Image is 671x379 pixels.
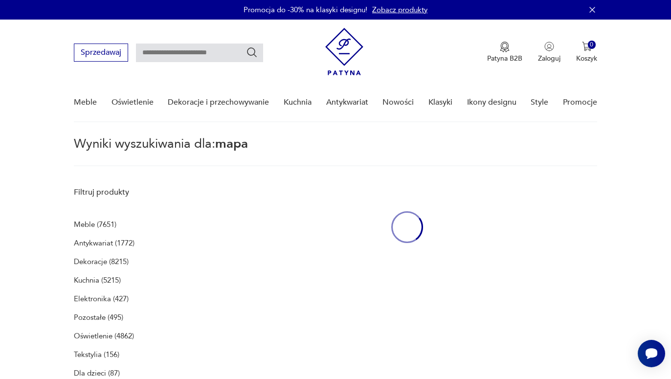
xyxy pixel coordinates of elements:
img: Patyna - sklep z meblami i dekoracjami vintage [325,28,363,75]
a: Kuchnia [284,84,312,121]
a: Ikona medaluPatyna B2B [487,42,522,63]
p: Filtruj produkty [74,187,194,198]
p: Patyna B2B [487,54,522,63]
span: mapa [215,135,248,153]
a: Elektronika (427) [74,292,129,306]
a: Kuchnia (5215) [74,273,121,287]
img: Ikona koszyka [582,42,592,51]
a: Klasyki [428,84,452,121]
img: Ikonka użytkownika [544,42,554,51]
a: Antykwariat (1772) [74,236,134,250]
a: Dekoracje (8215) [74,255,129,268]
a: Antykwariat [326,84,368,121]
a: Nowości [382,84,414,121]
button: Patyna B2B [487,42,522,63]
button: Sprzedawaj [74,44,128,62]
img: Ikona medalu [500,42,510,52]
a: Meble (7651) [74,218,116,231]
a: Pozostałe (495) [74,311,123,324]
a: Promocje [563,84,597,121]
a: Ikony designu [467,84,516,121]
a: Oświetlenie [112,84,154,121]
button: Zaloguj [538,42,560,63]
a: Dekoracje i przechowywanie [168,84,269,121]
div: oval-loading [391,182,423,272]
a: Tekstylia (156) [74,348,119,361]
p: Wyniki wyszukiwania dla: [74,138,597,166]
div: 0 [588,41,596,49]
a: Zobacz produkty [372,5,427,15]
button: 0Koszyk [576,42,597,63]
button: Szukaj [246,46,258,58]
a: Meble [74,84,97,121]
a: Style [531,84,548,121]
p: Zaloguj [538,54,560,63]
p: Promocja do -30% na klasyki designu! [244,5,367,15]
a: Sprzedawaj [74,50,128,57]
p: Koszyk [576,54,597,63]
a: Oświetlenie (4862) [74,329,134,343]
iframe: Smartsupp widget button [638,340,665,367]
